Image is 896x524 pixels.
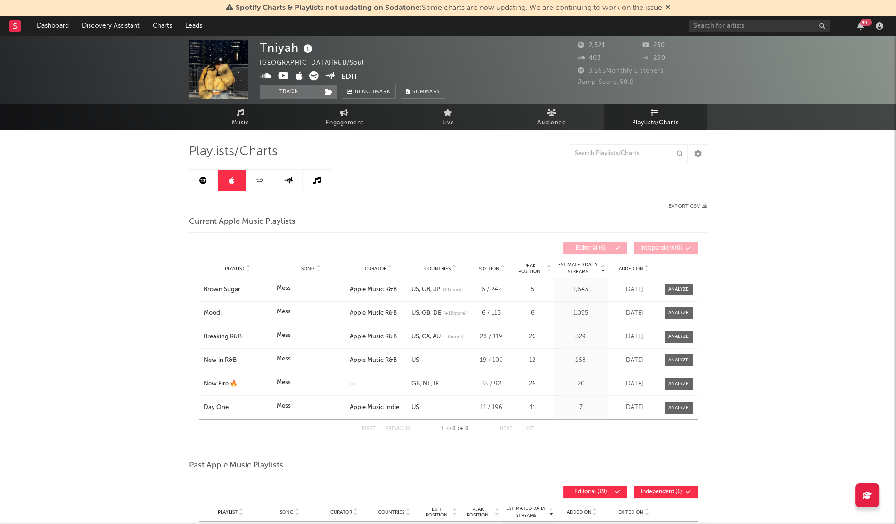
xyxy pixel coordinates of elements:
[260,40,315,56] div: Tniyah
[350,310,397,316] a: Apple Music R&B
[474,356,509,365] div: 19 / 100
[634,486,698,498] button: Independent(1)
[341,71,358,83] button: Edit
[578,68,664,74] span: 3,565 Monthly Listeners
[350,357,397,363] a: Apple Music R&B
[277,378,291,387] div: Mess
[556,356,606,365] div: 168
[500,104,604,130] a: Audience
[365,266,386,271] span: Curator
[260,57,375,69] div: [GEOGRAPHIC_DATA] | R&B/Soul
[556,403,606,412] div: 7
[293,104,396,130] a: Engagement
[556,332,606,342] div: 329
[225,266,245,271] span: Playlist
[355,87,391,98] span: Benchmark
[396,104,500,130] a: Live
[401,85,445,99] button: Summary
[556,262,600,276] span: Estimated Daily Streams
[277,284,291,293] div: Mess
[570,144,688,163] input: Search Playlists/Charts
[189,216,296,228] span: Current Apple Music Playlists
[514,403,551,412] div: 11
[189,104,293,130] a: Music
[204,309,272,318] div: Mood.
[260,85,319,99] button: Track
[204,379,272,389] a: New Fire 🔥
[419,334,430,340] a: CA
[232,117,249,129] span: Music
[569,246,613,251] span: Editorial ( 6 )
[429,424,481,435] div: 1 6 6
[474,332,509,342] div: 28 / 119
[514,379,551,389] div: 26
[474,403,509,412] div: 11 / 196
[411,334,419,340] a: US
[610,309,658,318] div: [DATE]
[504,505,548,519] span: Estimated Daily Streams
[204,285,272,295] a: Brown Sugar
[422,507,452,518] span: Exit Position
[430,310,441,316] a: DE
[301,266,315,271] span: Song
[362,426,376,432] button: First
[277,354,291,364] div: Mess
[642,42,665,49] span: 230
[411,404,419,410] a: US
[419,310,430,316] a: GB
[350,287,397,293] strong: Apple Music R&B
[474,379,509,389] div: 35 / 92
[610,403,658,412] div: [DATE]
[610,332,658,342] div: [DATE]
[411,357,419,363] a: US
[860,19,872,26] div: 99 +
[477,266,500,271] span: Position
[604,104,707,130] a: Playlists/Charts
[610,285,658,295] div: [DATE]
[578,55,601,61] span: 403
[640,489,683,495] span: Independent ( 1 )
[342,85,396,99] a: Benchmark
[236,4,662,12] span: : Some charts are now updating. We are continuing to work on the issue
[420,381,431,387] a: NL
[458,427,463,431] span: of
[75,16,146,35] a: Discovery Assistant
[514,285,551,295] div: 5
[578,42,605,49] span: 2,521
[411,381,420,387] a: GB
[218,509,238,515] span: Playlist
[236,4,419,12] span: Spotify Charts & Playlists not updating on Sodatone
[522,426,534,432] button: Last
[474,285,509,295] div: 6 / 242
[204,332,272,342] div: Breaking R&B
[204,403,272,412] a: Day One
[385,426,410,432] button: Previous
[412,90,440,95] span: Summary
[619,266,643,271] span: Added On
[514,263,546,274] span: Peak Position
[330,509,352,515] span: Curator
[146,16,179,35] a: Charts
[419,287,430,293] a: GB
[350,404,399,410] a: Apple Music Indie
[563,486,627,498] button: Editorial(19)
[30,16,75,35] a: Dashboard
[277,307,291,317] div: Mess
[857,22,864,30] button: 99+
[556,285,606,295] div: 1,643
[411,287,419,293] a: US
[442,117,454,129] span: Live
[444,310,467,317] span: (+ 15 more)
[556,379,606,389] div: 20
[189,460,283,471] span: Past Apple Music Playlists
[204,356,272,365] a: New in R&B
[642,55,666,61] span: 280
[350,334,397,340] strong: Apple Music R&B
[689,20,830,32] input: Search for artists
